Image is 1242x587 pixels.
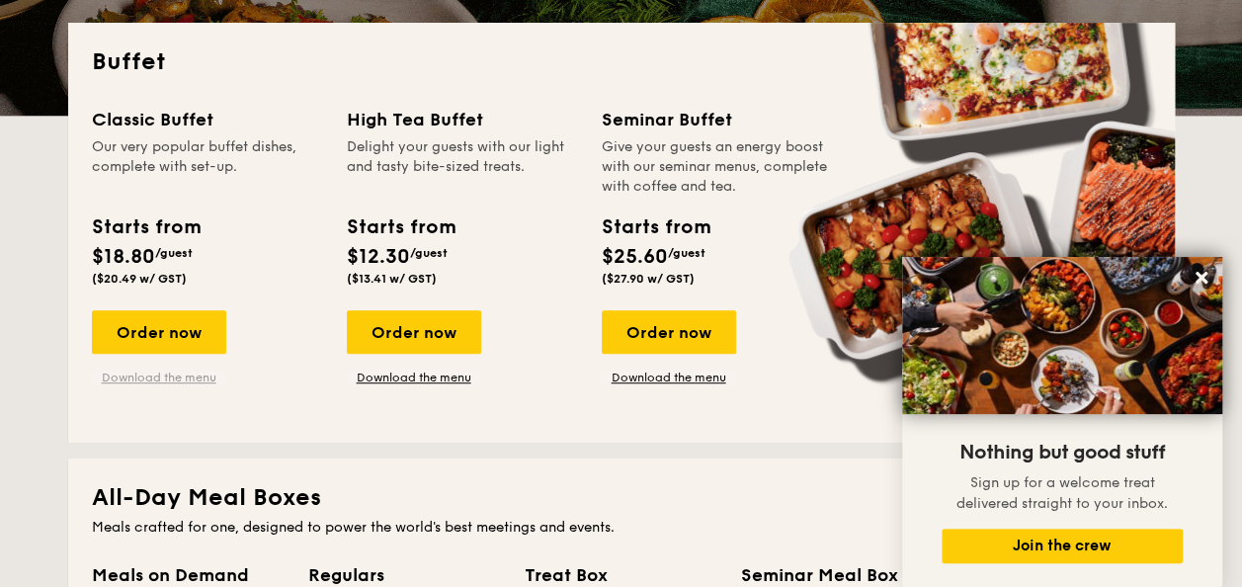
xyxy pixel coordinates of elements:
[602,272,695,286] span: ($27.90 w/ GST)
[92,272,187,286] span: ($20.49 w/ GST)
[602,212,709,242] div: Starts from
[155,246,193,260] span: /guest
[92,106,323,133] div: Classic Buffet
[347,137,578,197] div: Delight your guests with our light and tasty bite-sized treats.
[668,246,705,260] span: /guest
[347,370,481,385] a: Download the menu
[410,246,448,260] span: /guest
[92,310,226,354] div: Order now
[1186,262,1217,293] button: Close
[92,137,323,197] div: Our very popular buffet dishes, complete with set-up.
[602,310,736,354] div: Order now
[347,245,410,269] span: $12.30
[347,272,437,286] span: ($13.41 w/ GST)
[602,137,833,197] div: Give your guests an energy boost with our seminar menus, complete with coffee and tea.
[347,106,578,133] div: High Tea Buffet
[92,370,226,385] a: Download the menu
[92,212,200,242] div: Starts from
[92,518,1151,538] div: Meals crafted for one, designed to power the world's best meetings and events.
[602,370,736,385] a: Download the menu
[92,46,1151,78] h2: Buffet
[959,441,1165,464] span: Nothing but good stuff
[956,474,1168,512] span: Sign up for a welcome treat delivered straight to your inbox.
[92,245,155,269] span: $18.80
[902,257,1222,414] img: DSC07876-Edit02-Large.jpeg
[942,529,1183,563] button: Join the crew
[602,106,833,133] div: Seminar Buffet
[92,482,1151,514] h2: All-Day Meal Boxes
[347,310,481,354] div: Order now
[602,245,668,269] span: $25.60
[347,212,455,242] div: Starts from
